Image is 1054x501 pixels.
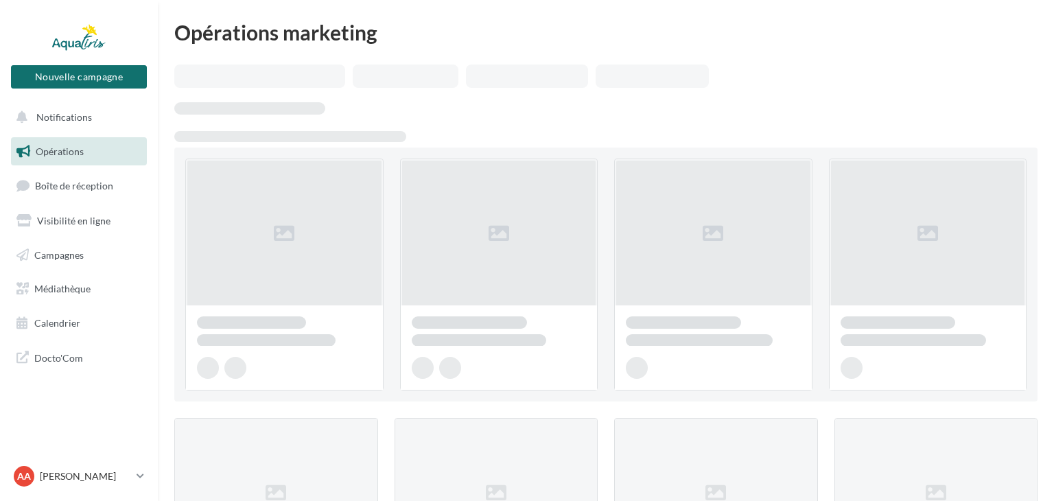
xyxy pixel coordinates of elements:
div: Opérations marketing [174,22,1038,43]
a: Calendrier [8,309,150,338]
button: Notifications [8,103,144,132]
span: Visibilité en ligne [37,215,110,226]
a: Médiathèque [8,275,150,303]
button: Nouvelle campagne [11,65,147,89]
span: Médiathèque [34,283,91,294]
a: Visibilité en ligne [8,207,150,235]
a: Opérations [8,137,150,166]
span: Docto'Com [34,349,83,366]
p: [PERSON_NAME] [40,469,131,483]
span: AA [17,469,31,483]
a: Docto'Com [8,343,150,372]
span: Notifications [36,111,92,123]
span: Boîte de réception [35,180,113,191]
span: Opérations [36,145,84,157]
a: Boîte de réception [8,171,150,200]
span: Calendrier [34,317,80,329]
span: Campagnes [34,248,84,260]
a: Campagnes [8,241,150,270]
a: AA [PERSON_NAME] [11,463,147,489]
